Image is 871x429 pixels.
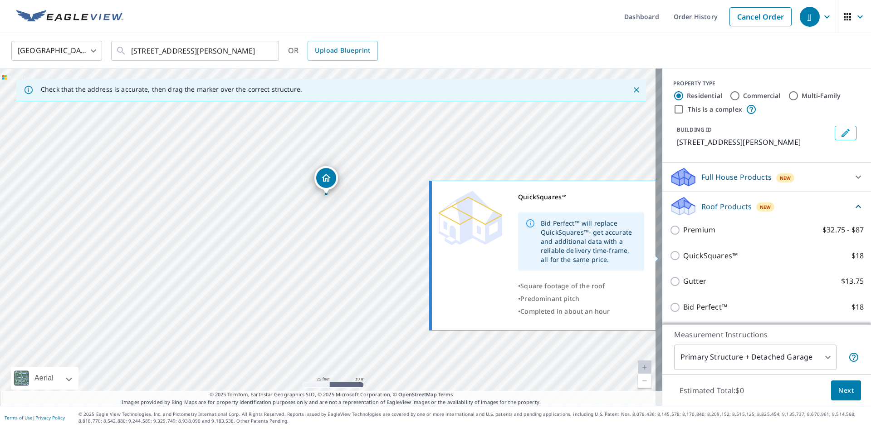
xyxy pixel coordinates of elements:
div: • [518,305,644,318]
p: | [5,415,65,420]
div: Primary Structure + Detached Garage [674,345,837,370]
a: Current Level 20, Zoom Out [638,374,651,388]
p: Measurement Instructions [674,329,859,340]
span: Your report will include the primary structure and a detached garage if one exists. [848,352,859,363]
button: Close [631,84,642,96]
div: Roof ProductsNew [670,196,864,217]
p: BUILDING ID [677,126,712,133]
div: Aerial [32,367,56,390]
button: Next [831,380,861,401]
span: Predominant pitch [520,294,579,303]
span: Upload Blueprint [315,45,370,56]
p: Check that the address is accurate, then drag the marker over the correct structure. [41,85,302,94]
div: JJ [800,7,820,27]
span: Completed in about an hour [520,307,610,316]
p: $13.75 [841,276,864,287]
div: PROPERTY TYPE [673,79,860,88]
p: Gutter [683,276,706,287]
a: Cancel Order [729,7,792,26]
label: Commercial [743,91,781,100]
span: Next [838,385,854,396]
p: Premium [683,224,715,236]
a: Upload Blueprint [308,41,377,61]
p: $18 [851,301,864,313]
p: Bid Perfect™ [683,301,727,313]
span: New [760,203,771,211]
div: Dropped pin, building 1, Residential property, 2217 Corrine St Tampa, FL 33605 [314,166,338,194]
p: Roof Products [701,201,752,212]
button: Edit building 1 [835,126,856,140]
a: Terms [438,391,453,398]
img: Premium [439,191,502,245]
div: [GEOGRAPHIC_DATA] [11,38,102,64]
div: QuickSquares™ [518,191,644,203]
div: Full House ProductsNew [670,166,864,188]
p: Full House Products [701,172,772,182]
label: Residential [687,91,722,100]
span: New [780,174,791,182]
label: Multi-Family [802,91,841,100]
div: OR [288,41,378,61]
p: $18 [851,250,864,261]
a: Terms of Use [5,414,33,421]
a: Current Level 20, Zoom In Disabled [638,360,651,374]
div: Aerial [11,367,78,390]
a: Privacy Policy [35,414,65,421]
p: $32.75 - $87 [822,224,864,236]
div: • [518,280,644,292]
p: QuickSquares™ [683,250,738,261]
span: © 2025 TomTom, Earthstar Geographics SIO, © 2025 Microsoft Corporation, © [210,391,453,399]
p: Estimated Total: $0 [672,380,751,400]
div: Bid Perfect™ will replace QuickSquares™- get accurate and additional data with a reliable deliver... [541,215,637,268]
label: This is a complex [688,105,742,114]
p: © 2025 Eagle View Technologies, Inc. and Pictometry International Corp. All Rights Reserved. Repo... [78,411,866,424]
p: [STREET_ADDRESS][PERSON_NAME] [677,137,831,148]
input: Search by address or latitude-longitude [131,38,260,64]
img: EV Logo [16,10,123,24]
a: OpenStreetMap [398,391,436,398]
span: Square footage of the roof [520,281,605,290]
div: • [518,292,644,305]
